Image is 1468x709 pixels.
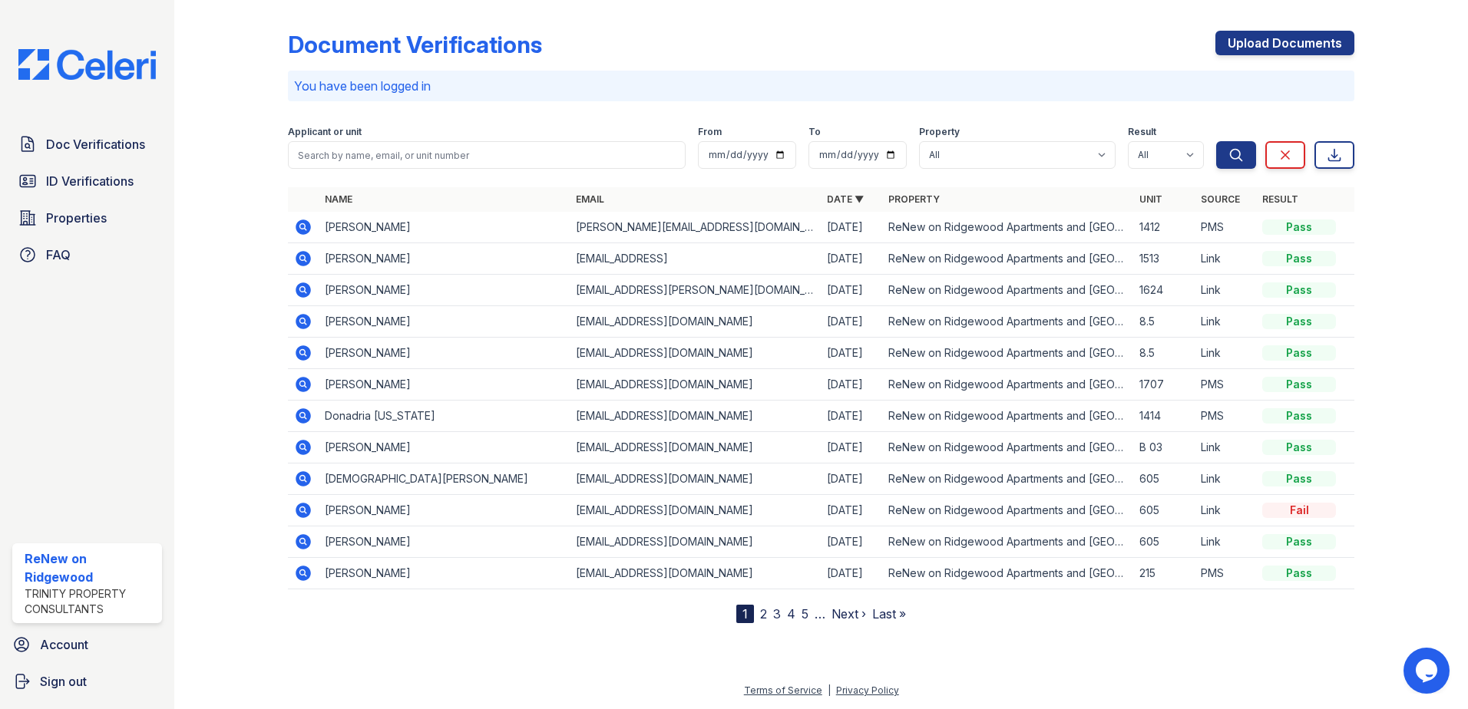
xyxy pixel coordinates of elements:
td: Link [1195,275,1256,306]
td: [PERSON_NAME] [319,432,570,463]
td: [PERSON_NAME] [319,338,570,369]
div: Pass [1262,534,1336,549]
div: Pass [1262,282,1336,298]
span: Sign out [40,672,87,691]
iframe: chat widget [1404,648,1453,694]
td: ReNew on Ridgewood Apartments and [GEOGRAPHIC_DATA] [882,212,1133,243]
td: [PERSON_NAME] [319,275,570,306]
td: 1707 [1133,369,1195,401]
div: Pass [1262,408,1336,424]
td: [EMAIL_ADDRESS][DOMAIN_NAME] [570,306,821,338]
a: Properties [12,203,162,233]
a: Unit [1139,193,1162,205]
td: ReNew on Ridgewood Apartments and [GEOGRAPHIC_DATA] [882,401,1133,432]
td: PMS [1195,212,1256,243]
td: ReNew on Ridgewood Apartments and [GEOGRAPHIC_DATA] [882,243,1133,275]
td: [EMAIL_ADDRESS][DOMAIN_NAME] [570,526,821,558]
td: Link [1195,432,1256,463]
td: PMS [1195,558,1256,589]
td: 605 [1133,526,1195,558]
td: [DEMOGRAPHIC_DATA][PERSON_NAME] [319,463,570,495]
td: ReNew on Ridgewood Apartments and [GEOGRAPHIC_DATA] [882,338,1133,369]
span: … [815,605,825,623]
td: Link [1195,526,1256,558]
td: [EMAIL_ADDRESS][PERSON_NAME][DOMAIN_NAME] [570,275,821,306]
a: FAQ [12,239,162,270]
td: 8.5 [1133,306,1195,338]
td: [EMAIL_ADDRESS][DOMAIN_NAME] [570,432,821,463]
img: CE_Logo_Blue-a8612792a0a2168367f1c8372b55b34899dd931a85d93a1a3d3e32e68fde9ad4.png [6,49,168,80]
td: [PERSON_NAME] [319,369,570,401]
div: Pass [1262,566,1336,581]
td: [PERSON_NAME] [319,212,570,243]
td: Link [1195,338,1256,369]
div: 1 [736,605,754,623]
td: Link [1195,495,1256,526]
a: Date ▼ [827,193,864,205]
td: PMS [1195,401,1256,432]
td: [PERSON_NAME] [319,558,570,589]
td: Link [1195,243,1256,275]
td: 8.5 [1133,338,1195,369]
a: Source [1201,193,1240,205]
p: You have been logged in [294,77,1348,95]
a: Privacy Policy [836,684,899,696]
td: Donadria [US_STATE] [319,401,570,432]
a: Email [576,193,604,205]
a: Upload Documents [1215,31,1354,55]
td: 215 [1133,558,1195,589]
td: PMS [1195,369,1256,401]
td: [DATE] [821,495,882,526]
td: [EMAIL_ADDRESS][DOMAIN_NAME] [570,401,821,432]
td: ReNew on Ridgewood Apartments and [GEOGRAPHIC_DATA] [882,463,1133,495]
div: Trinity Property Consultants [25,586,156,617]
td: 605 [1133,463,1195,495]
span: Properties [46,209,107,227]
div: Document Verifications [288,31,542,58]
td: ReNew on Ridgewood Apartments and [GEOGRAPHIC_DATA] [882,558,1133,589]
td: [DATE] [821,243,882,275]
label: From [698,126,722,138]
span: Doc Verifications [46,135,145,153]
a: ID Verifications [12,166,162,196]
td: [EMAIL_ADDRESS][DOMAIN_NAME] [570,463,821,495]
td: ReNew on Ridgewood Apartments and [GEOGRAPHIC_DATA] [882,432,1133,463]
td: ReNew on Ridgewood Apartments and [GEOGRAPHIC_DATA] [882,306,1133,338]
div: Pass [1262,440,1336,455]
td: ReNew on Ridgewood Apartments and [GEOGRAPHIC_DATA] [882,526,1133,558]
div: Pass [1262,219,1336,235]
td: [EMAIL_ADDRESS][DOMAIN_NAME] [570,495,821,526]
td: [EMAIL_ADDRESS] [570,243,821,275]
span: FAQ [46,246,71,264]
a: Sign out [6,666,168,697]
td: 1412 [1133,212,1195,243]
td: [DATE] [821,275,882,306]
label: To [808,126,821,138]
label: Applicant or unit [288,126,362,138]
td: [DATE] [821,526,882,558]
td: 605 [1133,495,1195,526]
td: 1513 [1133,243,1195,275]
a: 4 [787,606,795,622]
div: | [828,684,831,696]
td: [PERSON_NAME] [319,306,570,338]
td: ReNew on Ridgewood Apartments and [GEOGRAPHIC_DATA] [882,495,1133,526]
td: [DATE] [821,369,882,401]
a: 2 [760,606,767,622]
td: [EMAIL_ADDRESS][DOMAIN_NAME] [570,338,821,369]
span: Account [40,635,88,654]
input: Search by name, email, or unit number [288,141,686,169]
td: Link [1195,306,1256,338]
label: Result [1128,126,1156,138]
a: Terms of Service [744,684,822,696]
td: [PERSON_NAME] [319,243,570,275]
div: Pass [1262,471,1336,486]
td: [DATE] [821,432,882,463]
td: [PERSON_NAME][EMAIL_ADDRESS][DOMAIN_NAME] [570,212,821,243]
span: ID Verifications [46,172,134,190]
div: Pass [1262,345,1336,361]
td: [EMAIL_ADDRESS][DOMAIN_NAME] [570,369,821,401]
a: 5 [802,606,808,622]
td: [DATE] [821,338,882,369]
td: [PERSON_NAME] [319,495,570,526]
